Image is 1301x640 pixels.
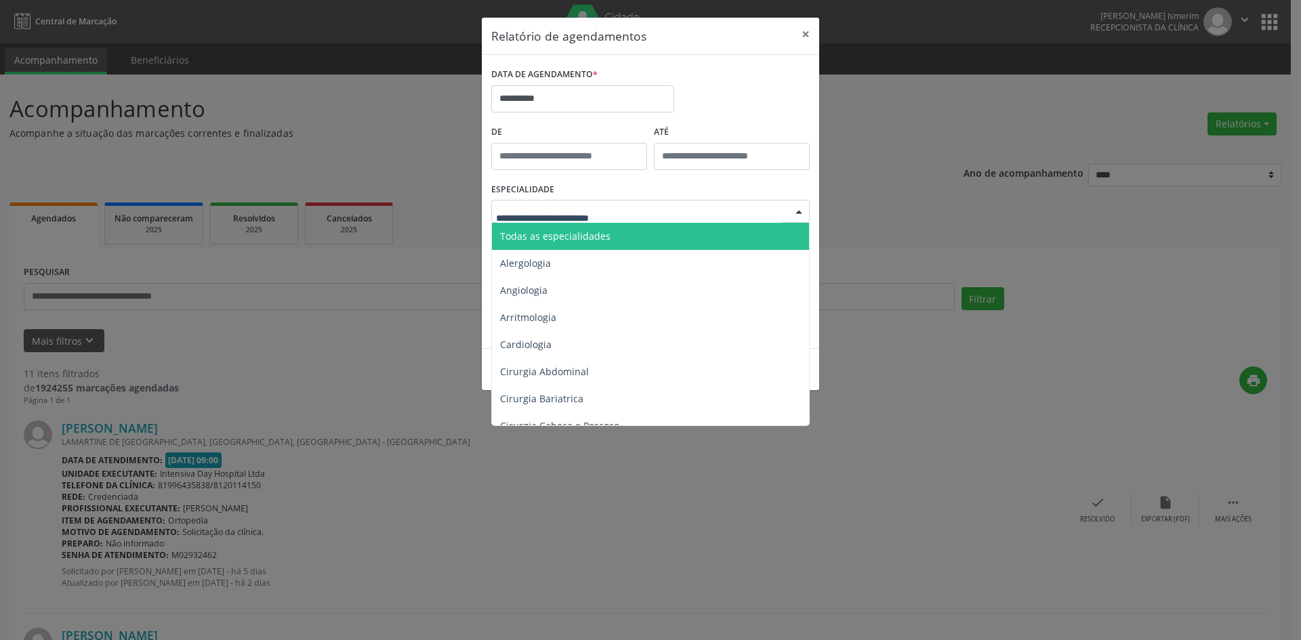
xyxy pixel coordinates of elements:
[491,27,646,45] h5: Relatório de agendamentos
[500,257,551,270] span: Alergologia
[654,122,810,143] label: ATÉ
[500,311,556,324] span: Arritmologia
[792,18,819,51] button: Close
[500,284,548,297] span: Angiologia
[500,365,589,378] span: Cirurgia Abdominal
[491,122,647,143] label: De
[500,230,611,242] span: Todas as especialidades
[491,179,554,200] label: ESPECIALIDADE
[500,338,552,351] span: Cardiologia
[500,392,583,405] span: Cirurgia Bariatrica
[500,419,619,432] span: Cirurgia Cabeça e Pescoço
[491,64,598,85] label: DATA DE AGENDAMENTO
